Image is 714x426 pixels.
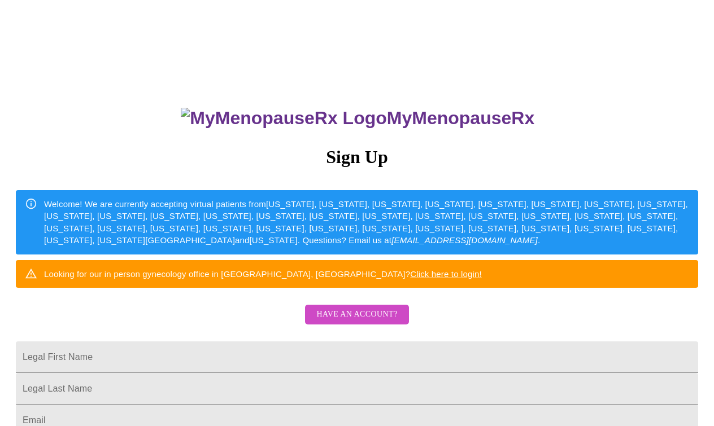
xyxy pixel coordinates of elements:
[44,194,689,251] div: Welcome! We are currently accepting virtual patients from [US_STATE], [US_STATE], [US_STATE], [US...
[305,305,408,324] button: Have an account?
[16,147,698,168] h3: Sign Up
[410,269,482,279] a: Click here to login!
[18,108,699,129] h3: MyMenopauseRx
[391,235,538,245] em: [EMAIL_ADDRESS][DOMAIN_NAME]
[302,317,411,327] a: Have an account?
[44,263,482,284] div: Looking for our in person gynecology office in [GEOGRAPHIC_DATA], [GEOGRAPHIC_DATA]?
[181,108,386,129] img: MyMenopauseRx Logo
[316,308,397,322] span: Have an account?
